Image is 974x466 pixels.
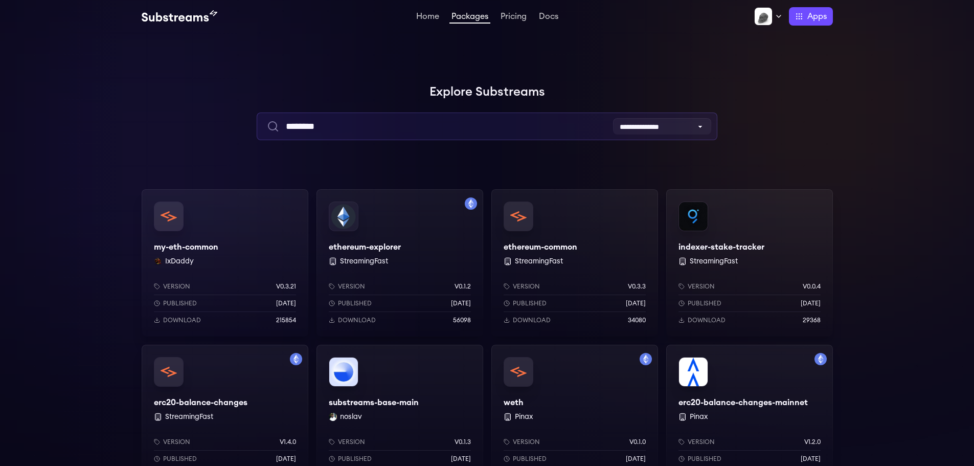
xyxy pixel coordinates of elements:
[340,412,362,422] button: noslav
[449,12,490,24] a: Packages
[628,282,646,291] p: v0.3.3
[804,438,821,446] p: v1.2.0
[513,455,547,463] p: Published
[451,455,471,463] p: [DATE]
[640,353,652,365] img: Filter by mainnet network
[280,438,296,446] p: v1.4.0
[163,316,201,324] p: Download
[453,316,471,324] p: 56098
[801,455,821,463] p: [DATE]
[515,256,563,267] button: StreamingFast
[803,316,821,324] p: 29368
[276,299,296,307] p: [DATE]
[628,316,646,324] p: 34080
[807,10,827,23] span: Apps
[513,316,551,324] p: Download
[163,455,197,463] p: Published
[163,282,190,291] p: Version
[414,12,441,23] a: Home
[465,197,477,210] img: Filter by mainnet network
[626,455,646,463] p: [DATE]
[513,438,540,446] p: Version
[754,7,773,26] img: Profile
[626,299,646,307] p: [DATE]
[451,299,471,307] p: [DATE]
[803,282,821,291] p: v0.0.4
[513,282,540,291] p: Version
[142,189,308,337] a: my-eth-commonmy-eth-commonIxDaddy IxDaddyVersionv0.3.21Published[DATE]Download215854
[690,256,738,267] button: StreamingFast
[499,12,529,23] a: Pricing
[163,299,197,307] p: Published
[142,10,217,23] img: Substream's logo
[801,299,821,307] p: [DATE]
[688,455,721,463] p: Published
[276,282,296,291] p: v0.3.21
[688,438,715,446] p: Version
[455,438,471,446] p: v0.1.3
[165,412,213,422] button: StreamingFast
[491,189,658,337] a: ethereum-commonethereum-common StreamingFastVersionv0.3.3Published[DATE]Download34080
[688,316,726,324] p: Download
[629,438,646,446] p: v0.1.0
[338,438,365,446] p: Version
[163,438,190,446] p: Version
[290,353,302,365] img: Filter by mainnet network
[455,282,471,291] p: v0.1.2
[338,316,376,324] p: Download
[340,256,388,267] button: StreamingFast
[142,82,833,102] h1: Explore Substreams
[276,455,296,463] p: [DATE]
[165,256,194,267] button: IxDaddy
[316,189,483,337] a: Filter by mainnet networkethereum-explorerethereum-explorer StreamingFastVersionv0.1.2Published[D...
[338,282,365,291] p: Version
[338,299,372,307] p: Published
[513,299,547,307] p: Published
[690,412,708,422] button: Pinax
[537,12,560,23] a: Docs
[515,412,533,422] button: Pinax
[276,316,296,324] p: 215854
[338,455,372,463] p: Published
[666,189,833,337] a: indexer-stake-trackerindexer-stake-tracker StreamingFastVersionv0.0.4Published[DATE]Download29368
[814,353,827,365] img: Filter by mainnet network
[688,282,715,291] p: Version
[688,299,721,307] p: Published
